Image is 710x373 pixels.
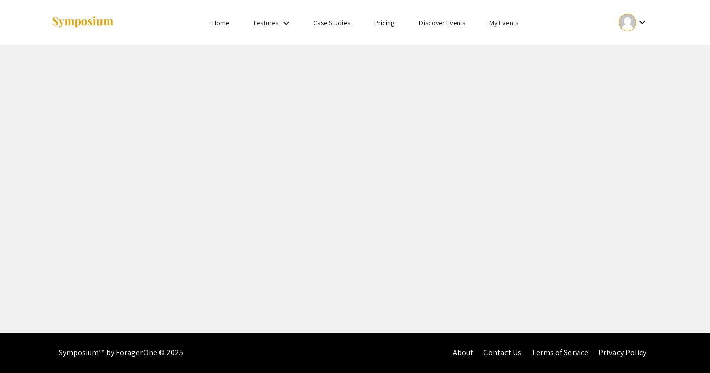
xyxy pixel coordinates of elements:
[598,347,646,358] a: Privacy Policy
[51,16,114,29] img: Symposium by ForagerOne
[254,18,279,27] a: Features
[419,18,465,27] a: Discover Events
[531,347,588,358] a: Terms of Service
[453,347,474,358] a: About
[280,17,292,29] mat-icon: Expand Features list
[374,18,395,27] a: Pricing
[59,333,184,373] div: Symposium™ by ForagerOne © 2025
[313,18,350,27] a: Case Studies
[212,18,229,27] a: Home
[636,16,648,28] mat-icon: Expand account dropdown
[608,11,659,34] button: Expand account dropdown
[483,347,521,358] a: Contact Us
[489,18,518,27] a: My Events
